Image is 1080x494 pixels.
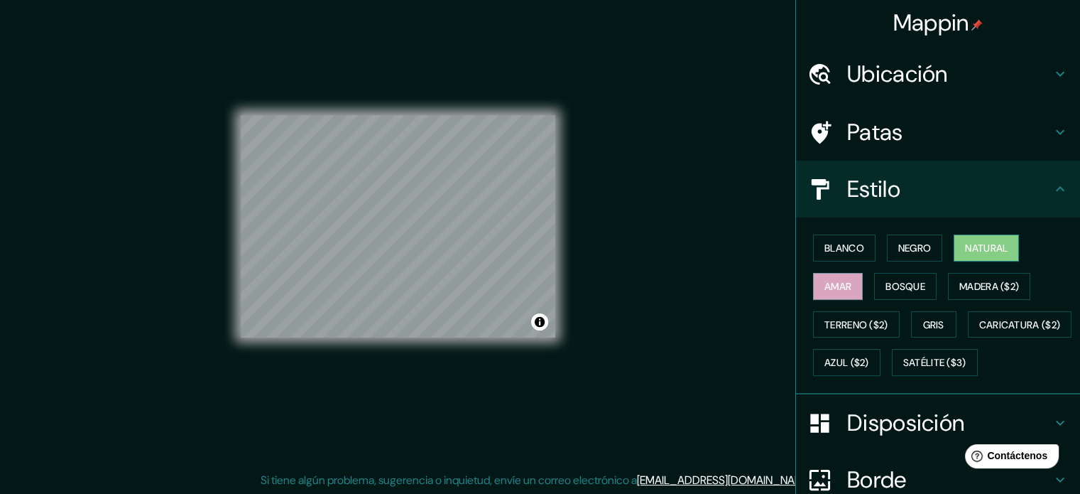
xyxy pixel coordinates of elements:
button: Satélite ($3) [892,349,978,376]
font: Ubicación [847,59,948,89]
a: [EMAIL_ADDRESS][DOMAIN_NAME] [637,473,812,488]
button: Terreno ($2) [813,311,900,338]
font: Disposición [847,408,964,438]
font: Estilo [847,174,900,204]
font: Bosque [885,280,925,293]
button: Activar o desactivar atribución [531,313,548,331]
button: Caricatura ($2) [968,311,1072,338]
button: Amar [813,273,863,300]
font: Caricatura ($2) [979,318,1061,331]
div: Disposición [796,394,1080,451]
button: Negro [887,235,943,262]
button: Madera ($2) [948,273,1030,300]
font: Si tiene algún problema, sugerencia o inquietud, envíe un correo electrónico a [261,473,637,488]
font: Blanco [824,242,864,254]
button: Bosque [874,273,937,300]
font: Mappin [893,8,969,38]
img: pin-icon.png [971,19,983,31]
font: Azul ($2) [824,357,869,370]
font: Satélite ($3) [903,357,966,370]
button: Blanco [813,235,876,262]
font: Madera ($2) [959,280,1019,293]
font: Negro [898,242,932,254]
font: Amar [824,280,851,293]
div: Ubicación [796,45,1080,102]
iframe: Lanzador de widgets de ayuda [954,439,1064,478]
font: Natural [965,242,1008,254]
div: Estilo [796,161,1080,218]
button: Natural [954,235,1019,262]
canvas: Mapa [241,115,555,338]
font: Patas [847,117,903,147]
button: Gris [911,311,956,338]
font: Gris [923,318,944,331]
div: Patas [796,104,1080,161]
font: Terreno ($2) [824,318,888,331]
button: Azul ($2) [813,349,880,376]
